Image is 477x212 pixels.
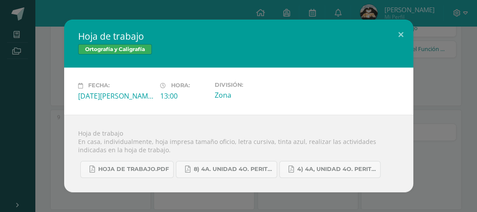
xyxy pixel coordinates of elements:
[160,91,208,101] div: 13:00
[78,30,399,42] h2: Hoja de trabajo
[215,82,290,88] label: División:
[78,44,152,55] span: Ortografía y Caligrafía
[279,161,381,178] a: 4) 4a, unidad 4o. perito trabajos.pdf
[64,115,413,192] div: Hoja de trabajo En casa, individualmente, hoja impresa tamaño oficio, letra cursiva, tinta azul, ...
[78,91,153,101] div: [DATE][PERSON_NAME]
[176,161,277,178] a: 8) 4a. unidad 4o. perito instrucciones para la dramatización.pdf
[98,166,169,173] span: Hoja de trabajo.pdf
[388,20,413,49] button: Close (Esc)
[88,82,110,89] span: Fecha:
[215,90,290,100] div: Zona
[80,161,174,178] a: Hoja de trabajo.pdf
[194,166,272,173] span: 8) 4a. unidad 4o. perito instrucciones para la dramatización.pdf
[297,166,376,173] span: 4) 4a, unidad 4o. perito trabajos.pdf
[171,82,190,89] span: Hora:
